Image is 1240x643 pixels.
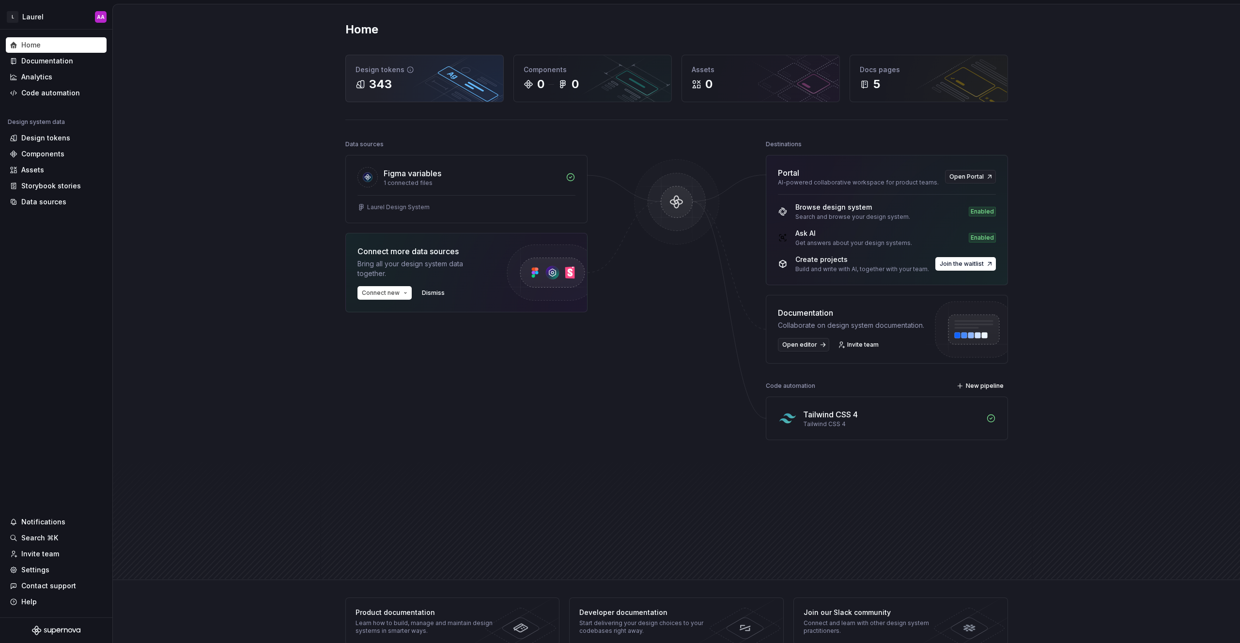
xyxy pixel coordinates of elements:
[356,619,496,635] div: Learn how to build, manage and maintain design systems in smarter ways.
[6,53,107,69] a: Documentation
[2,6,110,27] button: LLaurelAA
[795,229,912,238] div: Ask AI
[21,72,52,82] div: Analytics
[32,626,80,635] svg: Supernova Logo
[847,341,879,349] span: Invite team
[778,321,924,330] div: Collaborate on design system documentation.
[384,179,560,187] div: 1 connected files
[21,549,59,559] div: Invite team
[345,155,588,223] a: Figma variables1 connected filesLaurel Design System
[795,265,929,273] div: Build and write with AI, together with your team.
[21,565,49,575] div: Settings
[21,40,41,50] div: Home
[579,608,720,617] div: Developer documentation
[6,146,107,162] a: Components
[537,77,544,92] div: 0
[524,65,662,75] div: Components
[6,530,107,546] button: Search ⌘K
[21,165,44,175] div: Assets
[362,289,400,297] span: Connect new
[369,77,392,92] div: 343
[795,239,912,247] div: Get answers about your design systems.
[572,77,579,92] div: 0
[705,77,713,92] div: 0
[21,517,65,527] div: Notifications
[97,13,105,21] div: AA
[860,65,998,75] div: Docs pages
[873,77,880,92] div: 5
[945,170,996,184] a: Open Portal
[803,409,858,420] div: Tailwind CSS 4
[21,533,58,543] div: Search ⌘K
[345,55,504,102] a: Design tokens343
[22,12,44,22] div: Laurel
[766,138,802,151] div: Destinations
[21,197,66,207] div: Data sources
[357,286,412,300] button: Connect new
[6,194,107,210] a: Data sources
[357,245,488,257] div: Connect more data sources
[6,594,107,610] button: Help
[367,203,430,211] div: Laurel Design System
[969,207,996,216] div: Enabled
[6,578,107,594] button: Contact support
[21,133,70,143] div: Design tokens
[384,168,441,179] div: Figma variables
[8,118,65,126] div: Design system data
[345,138,384,151] div: Data sources
[6,85,107,101] a: Code automation
[778,167,799,179] div: Portal
[6,37,107,53] a: Home
[692,65,830,75] div: Assets
[21,56,73,66] div: Documentation
[356,65,494,75] div: Design tokens
[579,619,720,635] div: Start delivering your design choices to your codebases right away.
[6,546,107,562] a: Invite team
[356,608,496,617] div: Product documentation
[422,289,445,297] span: Dismiss
[345,22,378,37] h2: Home
[21,581,76,591] div: Contact support
[682,55,840,102] a: Assets0
[778,307,924,319] div: Documentation
[357,259,488,278] div: Bring all your design system data together.
[766,379,815,393] div: Code automation
[6,69,107,85] a: Analytics
[795,202,910,212] div: Browse design system
[7,11,18,23] div: L
[935,257,996,271] button: Join the waitlist
[795,213,910,221] div: Search and browse your design system.
[803,420,980,428] div: Tailwind CSS 4
[795,255,929,264] div: Create projects
[804,608,945,617] div: Join our Slack community
[513,55,672,102] a: Components00
[850,55,1008,102] a: Docs pages5
[804,619,945,635] div: Connect and learn with other design system practitioners.
[949,173,984,181] span: Open Portal
[954,379,1008,393] button: New pipeline
[6,130,107,146] a: Design tokens
[940,260,984,268] span: Join the waitlist
[835,338,883,352] a: Invite team
[6,562,107,578] a: Settings
[21,181,81,191] div: Storybook stories
[778,179,939,186] div: AI-powered collaborative workspace for product teams.
[21,88,80,98] div: Code automation
[969,233,996,243] div: Enabled
[966,382,1004,390] span: New pipeline
[778,338,829,352] a: Open editor
[6,178,107,194] a: Storybook stories
[6,162,107,178] a: Assets
[782,341,817,349] span: Open editor
[418,286,449,300] button: Dismiss
[21,149,64,159] div: Components
[21,597,37,607] div: Help
[6,514,107,530] button: Notifications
